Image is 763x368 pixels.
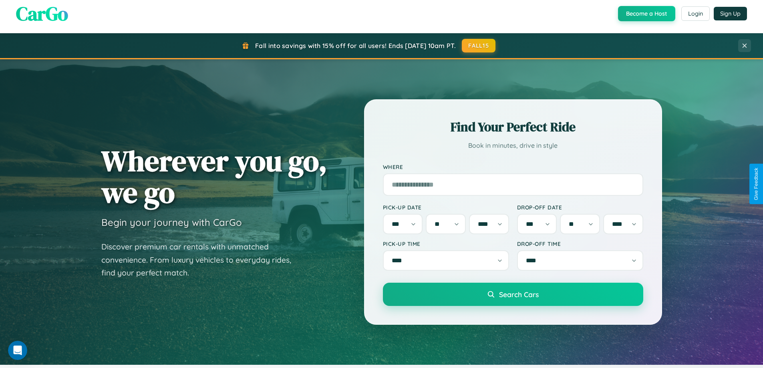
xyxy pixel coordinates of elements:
label: Pick-up Date [383,204,509,211]
p: Book in minutes, drive in style [383,140,643,151]
span: CarGo [16,0,68,27]
iframe: Intercom live chat [8,341,27,360]
h2: Find Your Perfect Ride [383,118,643,136]
span: Fall into savings with 15% off for all users! Ends [DATE] 10am PT. [255,42,456,50]
button: FALL15 [462,39,495,52]
label: Drop-off Time [517,240,643,247]
label: Pick-up Time [383,240,509,247]
h3: Begin your journey with CarGo [101,216,242,228]
button: Search Cars [383,283,643,306]
div: Give Feedback [753,168,759,200]
button: Login [681,6,710,21]
label: Where [383,163,643,170]
label: Drop-off Date [517,204,643,211]
button: Sign Up [714,7,747,20]
p: Discover premium car rentals with unmatched convenience. From luxury vehicles to everyday rides, ... [101,240,302,280]
span: Search Cars [499,290,539,299]
button: Become a Host [618,6,675,21]
h1: Wherever you go, we go [101,145,327,208]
